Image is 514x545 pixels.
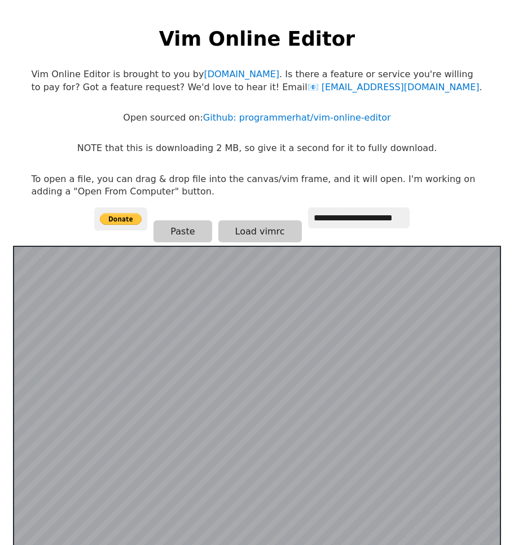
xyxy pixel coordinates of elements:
[307,82,480,92] a: [EMAIL_ADDRESS][DOMAIN_NAME]
[123,112,390,124] p: Open sourced on:
[203,112,391,123] a: Github: programmerhat/vim-online-editor
[153,220,212,242] button: Paste
[32,68,483,94] p: Vim Online Editor is brought to you by . Is there a feature or service you're willing to pay for?...
[218,220,302,242] button: Load vimrc
[159,25,355,52] h1: Vim Online Editor
[77,142,437,154] p: NOTE that this is downloading 2 MB, so give it a second for it to fully download.
[32,173,483,198] p: To open a file, you can drag & drop file into the canvas/vim frame, and it will open. I'm working...
[204,69,279,79] a: [DOMAIN_NAME]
